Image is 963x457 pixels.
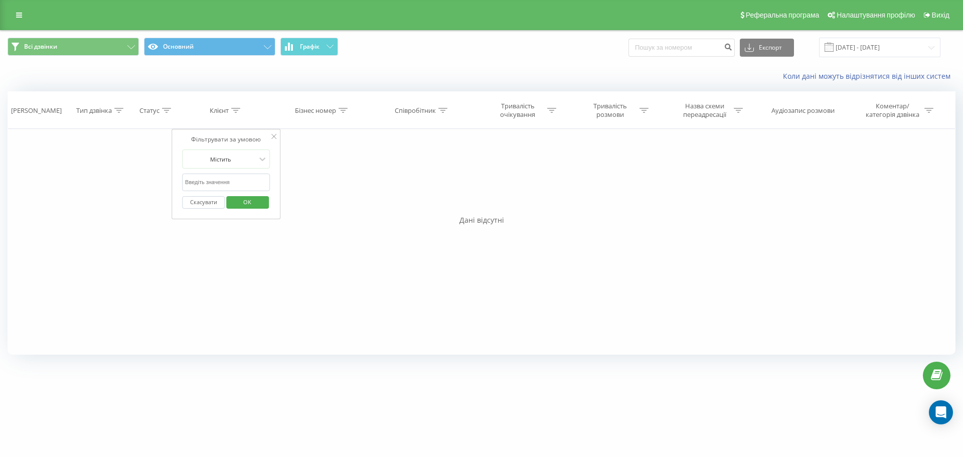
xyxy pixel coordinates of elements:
[300,43,319,50] span: Графік
[144,38,275,56] button: Основний
[929,400,953,424] div: Open Intercom Messenger
[182,174,270,191] input: Введіть значення
[783,71,955,81] a: Коли дані можуть відрізнятися вiд інших систем
[771,106,835,115] div: Аудіозапис розмови
[395,106,436,115] div: Співробітник
[182,196,225,209] button: Скасувати
[583,102,637,119] div: Тривалість розмови
[76,106,112,115] div: Тип дзвінка
[628,39,735,57] input: Пошук за номером
[837,11,915,19] span: Налаштування профілю
[295,106,336,115] div: Бізнес номер
[491,102,545,119] div: Тривалість очікування
[863,102,922,119] div: Коментар/категорія дзвінка
[11,106,62,115] div: [PERSON_NAME]
[740,39,794,57] button: Експорт
[746,11,820,19] span: Реферальна програма
[678,102,731,119] div: Назва схеми переадресації
[226,196,269,209] button: OK
[8,215,955,225] div: Дані відсутні
[182,134,270,144] div: Фільтрувати за умовою
[932,11,949,19] span: Вихід
[210,106,229,115] div: Клієнт
[233,194,261,210] span: OK
[280,38,338,56] button: Графік
[8,38,139,56] button: Всі дзвінки
[139,106,159,115] div: Статус
[24,43,57,51] span: Всі дзвінки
